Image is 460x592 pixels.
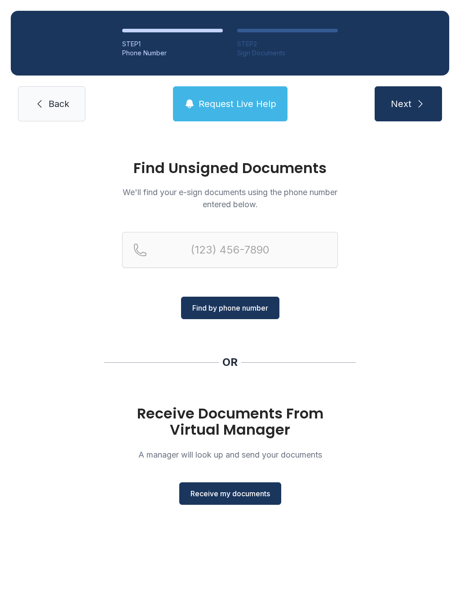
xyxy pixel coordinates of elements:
div: STEP 1 [122,40,223,49]
input: Reservation phone number [122,232,338,268]
span: Back [49,98,69,110]
div: STEP 2 [237,40,338,49]
div: Phone Number [122,49,223,58]
span: Find by phone number [192,303,268,313]
h1: Receive Documents From Virtual Manager [122,405,338,438]
div: Sign Documents [237,49,338,58]
p: We'll find your e-sign documents using the phone number entered below. [122,186,338,210]
p: A manager will look up and send your documents [122,449,338,461]
span: Receive my documents [190,488,270,499]
span: Request Live Help [199,98,276,110]
div: OR [222,355,238,369]
h1: Find Unsigned Documents [122,161,338,175]
span: Next [391,98,411,110]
